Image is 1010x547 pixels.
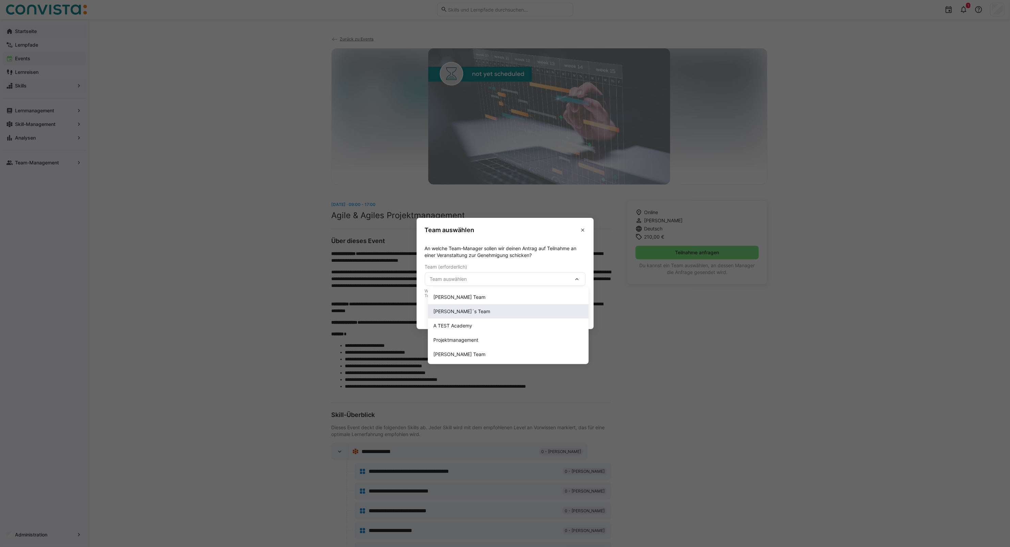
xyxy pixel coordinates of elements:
h3: Team auswählen [425,226,475,234]
span: Team auswählen [430,276,574,283]
span: Team (erforderlich) [425,264,467,270]
p: An welche Team-Manager sollen wir deinen Antrag auf Teilnahme an einer Veranstaltung zur Genehmig... [425,245,586,259]
div: [PERSON_NAME] Team [433,294,583,301]
span: Wenn du ein Team auswählst, können wir deine Anfrage an die entsprechenden Team-Manager weiterleiten [425,289,584,298]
